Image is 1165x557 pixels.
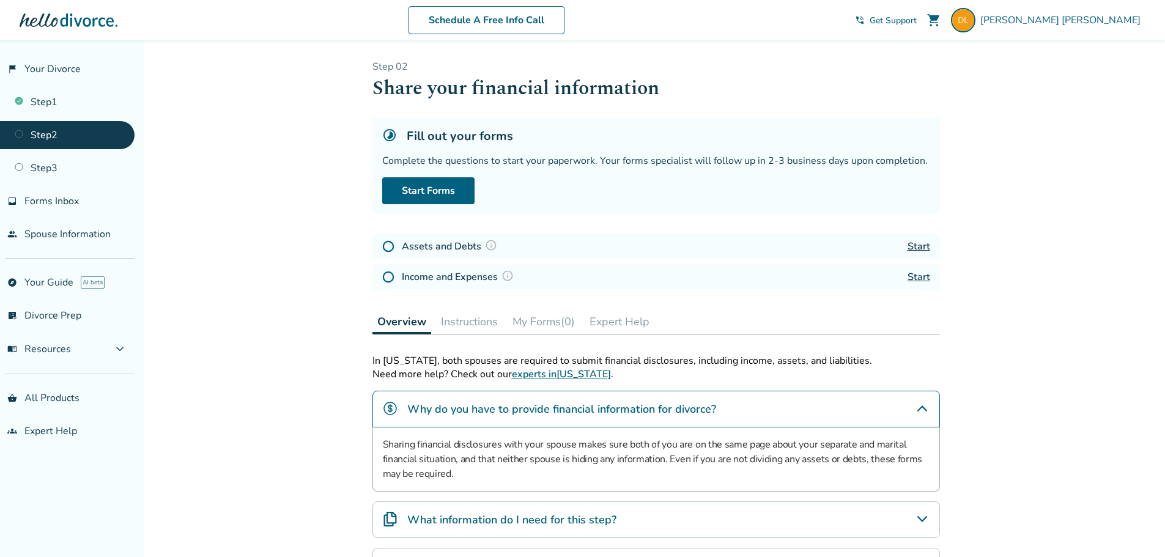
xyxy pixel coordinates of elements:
span: AI beta [81,276,105,289]
span: people [7,229,17,239]
span: phone_in_talk [855,15,865,25]
a: Schedule A Free Info Call [409,6,564,34]
a: Start [908,270,930,284]
img: Why do you have to provide financial information for divorce? [383,401,398,416]
span: expand_more [113,342,127,356]
span: list_alt_check [7,311,17,320]
span: inbox [7,196,17,206]
p: Need more help? Check out our . [372,367,940,381]
img: fuller.danielle@yahoo.com [951,8,975,32]
img: Not Started [382,240,394,253]
span: Get Support [870,15,917,26]
span: flag_2 [7,64,17,74]
a: experts in[US_STATE] [512,367,611,381]
span: Forms Inbox [24,194,79,208]
h5: Fill out your forms [407,128,513,144]
img: Not Started [382,271,394,283]
div: What information do I need for this step? [372,501,940,538]
h4: Assets and Debts [402,238,501,254]
span: shopping_cart [926,13,941,28]
p: Sharing financial disclosures with your spouse makes sure both of you are on the same page about ... [383,437,930,481]
button: Overview [372,309,431,334]
h4: What information do I need for this step? [407,512,616,528]
button: My Forms(0) [508,309,580,334]
span: shopping_basket [7,393,17,403]
div: Why do you have to provide financial information for divorce? [372,391,940,427]
span: groups [7,426,17,436]
img: Question Mark [501,270,514,282]
h1: Share your financial information [372,73,940,103]
img: Question Mark [485,239,497,251]
span: [PERSON_NAME] [PERSON_NAME] [980,13,1145,27]
div: Complete the questions to start your paperwork. Your forms specialist will follow up in 2-3 busin... [382,154,930,168]
span: explore [7,278,17,287]
button: Expert Help [585,309,654,334]
img: What information do I need for this step? [383,512,398,526]
a: phone_in_talkGet Support [855,15,917,26]
button: Instructions [436,309,503,334]
a: Start [908,240,930,253]
span: Resources [7,342,71,356]
p: Step 0 2 [372,60,940,73]
span: menu_book [7,344,17,354]
iframe: Chat Widget [1104,498,1165,557]
h4: Income and Expenses [402,269,517,285]
a: Start Forms [382,177,475,204]
div: In [US_STATE], both spouses are required to submit financial disclosures, including income, asset... [372,354,940,367]
h4: Why do you have to provide financial information for divorce? [407,401,716,417]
